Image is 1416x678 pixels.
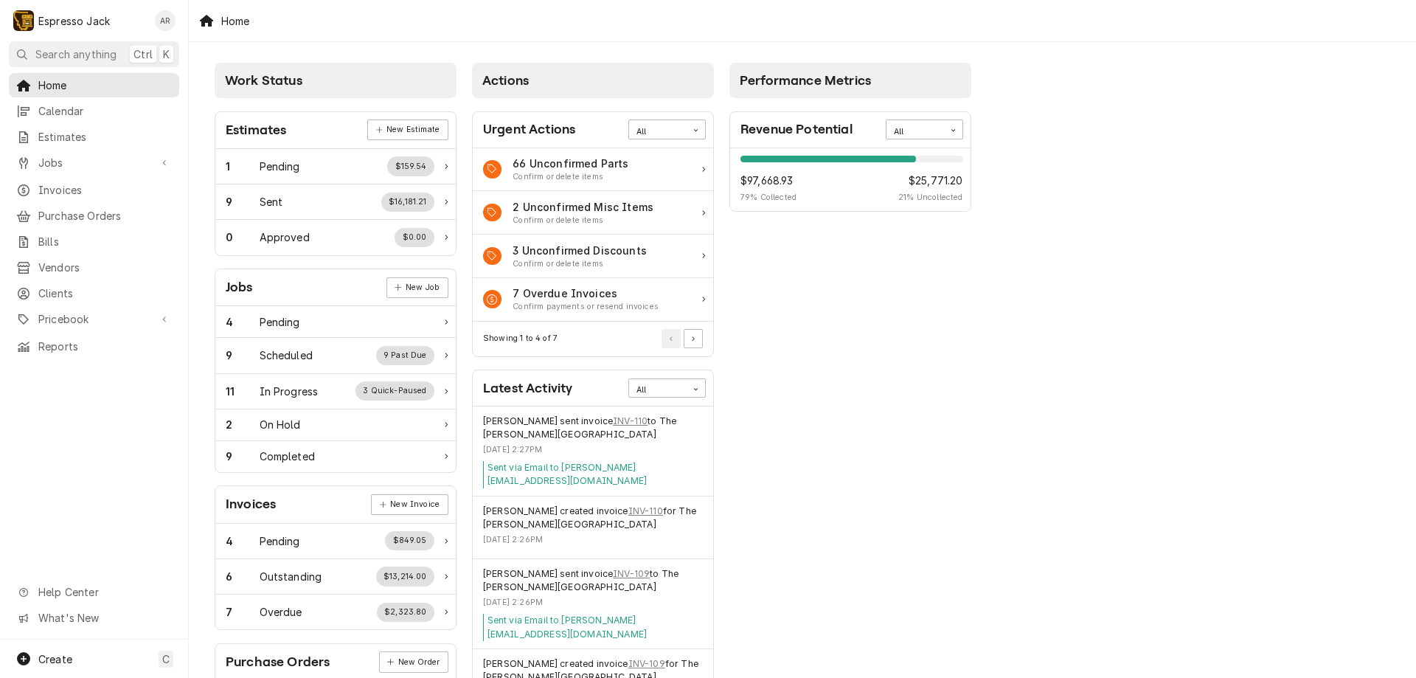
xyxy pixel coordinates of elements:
[260,533,300,549] div: Work Status Title
[226,417,260,432] div: Work Status Count
[9,229,179,254] a: Bills
[371,494,448,515] a: New Invoice
[483,333,558,345] div: Current Page Details
[163,46,170,62] span: K
[729,111,971,212] div: Card: Revenue Potential
[226,277,253,297] div: Card Title
[260,604,302,620] div: Work Status Title
[215,149,456,184] div: Work Status
[226,159,260,174] div: Work Status Count
[898,173,962,188] span: $25,771.20
[226,652,330,672] div: Card Title
[260,159,300,174] div: Work Status Title
[215,220,456,255] div: Work Status
[729,63,971,98] div: Card Column Header
[215,524,456,630] div: Card Data
[215,524,456,559] div: Work Status
[473,497,713,559] div: Event
[215,374,456,409] a: Work Status
[215,485,457,630] div: Card: Invoices
[513,258,647,270] div: Action Item Suggestion
[483,567,703,641] div: Event Details
[483,534,703,546] div: Event Timestamp
[38,339,172,354] span: Reports
[387,156,434,176] div: Work Status Supplemental Data
[13,10,34,31] div: Espresso Jack's Avatar
[38,260,172,275] span: Vendors
[215,149,456,255] div: Card Data
[226,533,260,549] div: Work Status Count
[260,314,300,330] div: Work Status Title
[215,269,457,473] div: Card: Jobs
[659,329,704,348] div: Pagination Controls
[472,63,714,98] div: Card Column Header
[226,194,260,210] div: Work Status Count
[215,441,456,472] div: Work Status
[628,505,663,518] a: INV-110
[473,112,713,148] div: Card Header
[215,112,456,149] div: Card Header
[636,126,679,138] div: All
[377,603,434,622] div: Work Status Supplemental Data
[215,184,456,220] div: Work Status
[628,120,706,139] div: Card Data Filter Control
[473,148,713,322] div: Card Data
[38,155,150,170] span: Jobs
[894,126,937,138] div: All
[473,148,713,192] a: Action Item
[215,595,456,629] a: Work Status
[513,215,653,226] div: Action Item Suggestion
[215,338,456,373] a: Work Status
[215,306,456,472] div: Card Data
[483,614,703,641] div: Event Message
[613,567,650,581] a: INV-109
[513,286,659,301] div: Action Item Title
[38,234,172,249] span: Bills
[473,235,713,278] a: Action Item
[9,307,179,331] a: Go to Pricebook
[662,329,681,348] button: Go to Previous Page
[483,120,575,139] div: Card Title
[215,269,456,306] div: Card Header
[226,494,276,514] div: Card Title
[9,125,179,149] a: Estimates
[155,10,176,31] div: Allan Ross's Avatar
[215,111,457,256] div: Card: Estimates
[740,73,871,88] span: Performance Metrics
[35,46,117,62] span: Search anything
[513,156,628,171] div: Action Item Title
[483,505,703,532] div: Event String
[483,505,703,551] div: Event Details
[367,120,448,140] div: Card Link Button
[260,384,319,399] div: Work Status Title
[513,243,647,258] div: Action Item Title
[513,171,628,183] div: Action Item Suggestion
[513,301,659,313] div: Action Item Suggestion
[483,461,703,488] div: Event Message
[473,191,713,235] a: Action Item
[376,346,435,365] div: Work Status Supplemental Data
[740,156,963,204] div: Revenue Potential Details
[473,278,713,322] a: Action Item
[482,73,529,88] span: Actions
[38,129,172,145] span: Estimates
[226,120,286,140] div: Card Title
[730,148,971,212] div: Revenue Potential
[9,178,179,202] a: Invoices
[729,98,971,253] div: Card Column Content
[9,73,179,97] a: Home
[260,417,301,432] div: Work Status Title
[133,46,153,62] span: Ctrl
[740,192,796,204] span: 79 % Collected
[386,277,448,298] a: New Job
[386,277,448,298] div: Card Link Button
[215,559,456,595] a: Work Status
[472,111,714,357] div: Card: Urgent Actions
[226,314,260,330] div: Work Status Count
